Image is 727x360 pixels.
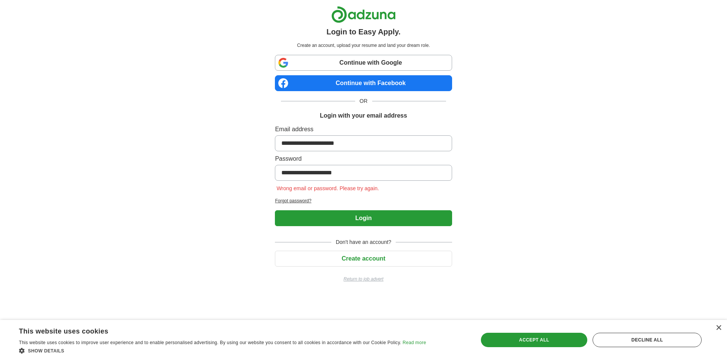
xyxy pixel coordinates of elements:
[275,55,452,71] a: Continue with Google
[275,125,452,134] label: Email address
[331,238,396,246] span: Don't have an account?
[19,340,401,345] span: This website uses cookies to improve user experience and to enable personalised advertising. By u...
[275,185,381,191] span: Wrong email or password. Please try again.
[326,26,401,37] h1: Login to Easy Apply.
[19,347,426,354] div: Show details
[355,97,372,105] span: OR
[28,348,64,354] span: Show details
[320,111,407,120] h1: Login with your email address
[275,210,452,226] button: Login
[716,325,721,331] div: Close
[275,75,452,91] a: Continue with Facebook
[275,154,452,163] label: Password
[275,197,452,204] a: Forgot password?
[275,251,452,267] button: Create account
[593,333,702,347] div: Decline all
[403,340,426,345] a: Read more, opens a new window
[275,276,452,282] a: Return to job advert
[19,324,407,336] div: This website uses cookies
[481,333,588,347] div: Accept all
[331,6,396,23] img: Adzuna logo
[275,255,452,262] a: Create account
[276,42,450,49] p: Create an account, upload your resume and land your dream role.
